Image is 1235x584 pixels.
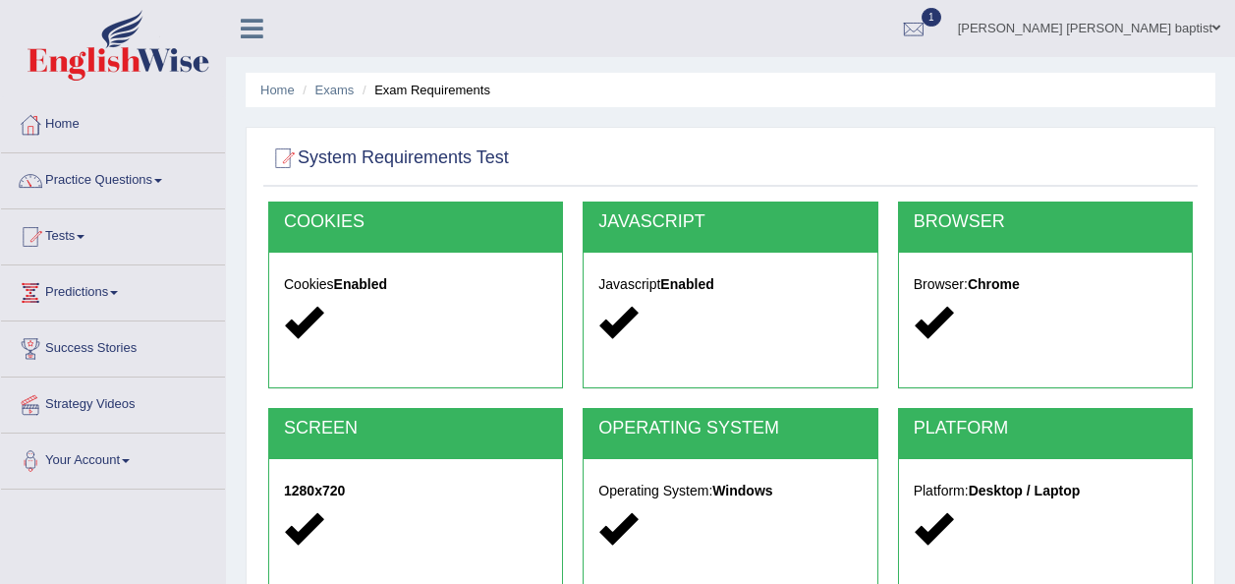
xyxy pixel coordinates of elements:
strong: Desktop / Laptop [969,483,1081,498]
a: Practice Questions [1,153,225,203]
h5: Platform: [914,484,1177,498]
h2: BROWSER [914,212,1177,232]
h5: Cookies [284,277,547,292]
a: Strategy Videos [1,378,225,427]
h2: JAVASCRIPT [598,212,862,232]
h5: Javascript [598,277,862,292]
a: Predictions [1,265,225,315]
h2: COOKIES [284,212,547,232]
a: Exams [315,83,355,97]
strong: Chrome [968,276,1020,292]
a: Home [260,83,295,97]
a: Your Account [1,434,225,483]
h2: PLATFORM [914,419,1177,438]
h2: OPERATING SYSTEM [598,419,862,438]
strong: 1280x720 [284,483,345,498]
a: Tests [1,209,225,259]
h5: Operating System: [598,484,862,498]
strong: Enabled [660,276,713,292]
span: 1 [922,8,941,27]
a: Home [1,97,225,146]
h2: SCREEN [284,419,547,438]
strong: Enabled [334,276,387,292]
h2: System Requirements Test [268,144,509,173]
h5: Browser: [914,277,1177,292]
a: Success Stories [1,321,225,371]
strong: Windows [712,483,772,498]
li: Exam Requirements [358,81,490,99]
